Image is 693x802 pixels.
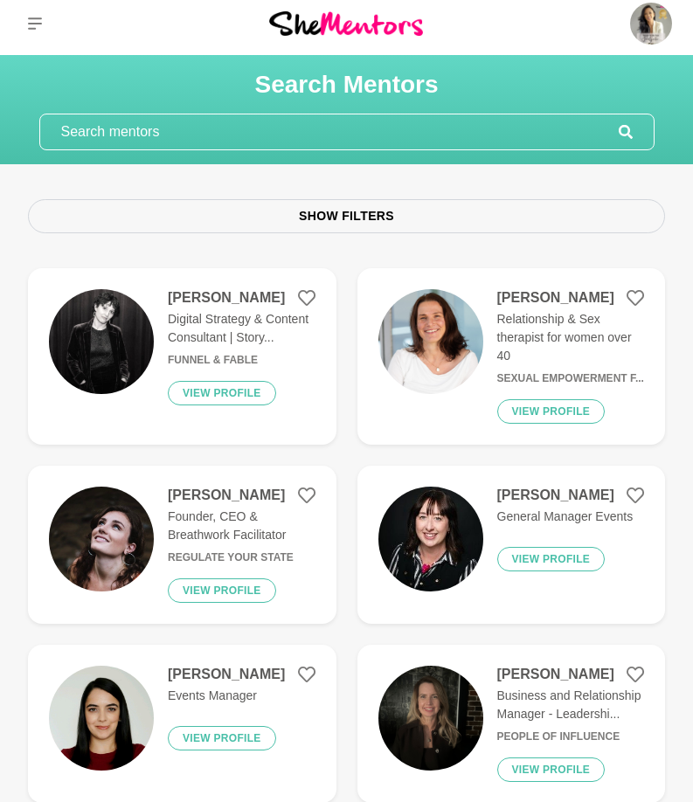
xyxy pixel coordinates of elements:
[49,487,154,591] img: 8185ea49deb297eade9a2e5250249276829a47cd-920x897.jpg
[40,114,619,149] input: Search mentors
[378,666,483,771] img: 4f8ac3869a007e0d1b6b374d8a6623d966617f2f-3024x4032.jpg
[39,69,655,100] h1: Search Mentors
[378,289,483,394] img: d6e4e6fb47c6b0833f5b2b80120bcf2f287bc3aa-2570x2447.jpg
[497,487,634,504] h4: [PERSON_NAME]
[378,487,483,591] img: 21837c0d11a1f80e466b67059185837be14aa2a2-200x200.jpg
[497,310,645,365] p: Relationship & Sex therapist for women over 40
[497,666,645,683] h4: [PERSON_NAME]
[168,687,285,705] p: Events Manager
[168,354,315,367] h6: Funnel & Fable
[497,687,645,723] p: Business and Relationship Manager - Leadershi...
[497,508,634,526] p: General Manager Events
[630,3,672,45] img: Jen Gautier
[168,726,276,750] button: View profile
[168,289,315,307] h4: [PERSON_NAME]
[357,268,666,445] a: [PERSON_NAME]Relationship & Sex therapist for women over 40Sexual Empowerment f...View profile
[168,551,315,564] h6: Regulate Your State
[168,310,315,347] p: Digital Strategy & Content Consultant | Story...
[168,487,315,504] h4: [PERSON_NAME]
[497,730,645,743] h6: People of Influence
[168,508,315,544] p: Founder, CEO & Breathwork Facilitator
[168,381,276,405] button: View profile
[497,757,606,782] button: View profile
[269,11,423,35] img: She Mentors Logo
[168,666,285,683] h4: [PERSON_NAME]
[28,268,336,445] a: [PERSON_NAME]Digital Strategy & Content Consultant | Story...Funnel & FableView profile
[497,372,645,385] h6: Sexual Empowerment f...
[497,547,606,571] button: View profile
[497,399,606,424] button: View profile
[49,666,154,771] img: 1ea2b9738d434bc0df16a508f89119961b5c3612-800x800.jpg
[28,466,336,624] a: [PERSON_NAME]Founder, CEO & Breathwork FacilitatorRegulate Your StateView profile
[357,466,666,624] a: [PERSON_NAME]General Manager EventsView profile
[28,199,665,233] button: Show Filters
[168,578,276,603] button: View profile
[49,289,154,394] img: 1044fa7e6122d2a8171cf257dcb819e56f039831-1170x656.jpg
[497,289,645,307] h4: [PERSON_NAME]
